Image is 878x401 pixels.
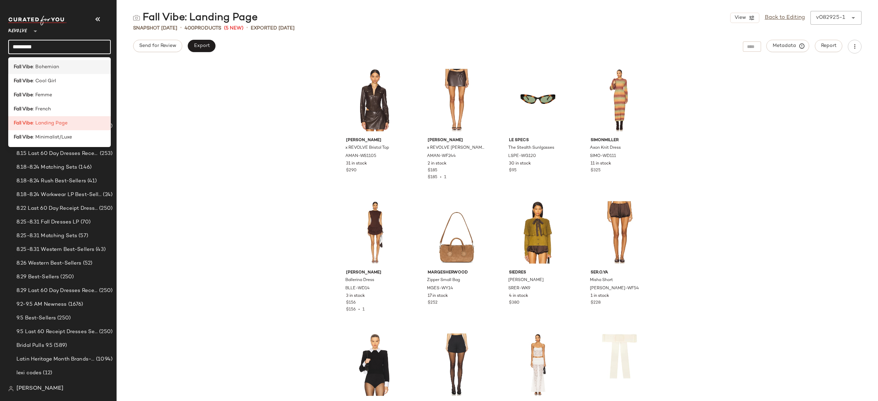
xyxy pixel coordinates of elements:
span: [PERSON_NAME] [346,270,404,276]
span: SER.O.YA [591,270,649,276]
span: : Landing Page [33,120,68,127]
span: 8.15 Last 60 Day Dresses Receipt [16,150,98,158]
b: Fall Vibe [14,106,33,113]
button: View [730,13,759,23]
b: Fall Vibe [14,92,33,99]
span: Metadata [772,43,804,49]
img: LAGR-WK148_V1.jpg [341,330,410,399]
span: (146) [77,163,92,171]
span: (41) [86,177,97,185]
span: (253) [98,150,112,158]
span: (250) [59,273,74,281]
span: 9.5 Last 60 Receipt Dresses Selling [16,328,98,336]
span: 8.26 Western Best-Sellers [16,259,82,267]
b: Fall Vibe [14,134,33,141]
span: (5 New) [224,25,244,32]
span: 8.25-8.31 Fall Dresses LP [16,218,79,226]
span: 4 in stock [509,293,528,299]
span: 8.29 Best-Sellers [16,273,59,281]
p: Exported [DATE] [251,25,295,32]
div: v082925-1 [816,14,845,22]
span: 17 in stock [428,293,448,299]
span: : Cool Girl [33,77,56,85]
span: 400 [185,26,194,31]
span: Latin Heritage Month Brands- DO NOT DELETE [16,355,95,363]
span: (70) [79,218,91,226]
div: Fall Vibe: Landing Page [133,11,258,25]
a: Back to Editing [765,14,805,22]
b: Fall Vibe [14,120,33,127]
span: : Bohemian [33,63,59,71]
span: $156 [346,300,356,306]
span: : Femme [33,92,52,99]
span: 8.25-8.31 Matching Sets [16,232,77,240]
span: $185 [428,168,437,174]
span: 8.18-8.24 Rush Best-Sellers [16,177,86,185]
img: cfy_white_logo.C9jOOHJF.svg [8,16,67,25]
img: LOVF-WF533_V1.jpg [422,330,491,399]
span: View [734,15,746,21]
span: (57) [77,232,88,240]
span: (1094) [95,355,112,363]
img: SIMO-WD111_V1.jpg [585,65,654,135]
span: (589) [52,342,67,350]
span: [PERSON_NAME] [508,277,544,283]
span: BLLE-WD14 [345,285,370,292]
img: SPDW-WD2910_V1.jpg [503,330,572,399]
span: Revolve [8,23,27,36]
span: Axon Knit Dress [590,145,621,151]
span: MARGESHERWOOD [428,270,486,276]
img: SRER-WK9_V1.jpg [503,198,572,267]
span: [PERSON_NAME]-WF54 [590,285,639,292]
span: [PERSON_NAME] [16,385,63,393]
span: : Minimalist/Luxe [33,134,72,141]
span: 9.2-9.5 AM Newness [16,301,67,308]
span: AMAN-WF244 [427,153,456,159]
span: • [246,24,248,32]
button: Metadata [767,40,809,52]
span: 30 in stock [509,161,531,167]
img: LSPE-WG120_V1.jpg [503,65,572,135]
span: • [180,24,182,32]
button: Report [815,40,842,52]
span: LSPE-WG120 [508,153,536,159]
span: (24) [102,191,112,199]
span: $380 [509,300,520,306]
span: $290 [346,168,357,174]
b: Fall Vibe [14,63,33,71]
span: [PERSON_NAME] [346,137,404,144]
span: 11 in stock [591,161,611,167]
span: (52) [82,259,93,267]
span: 8.18-8.24 Workwear LP Best-Sellers [16,191,102,199]
span: (250) [98,328,112,336]
img: svg%3e [133,14,140,21]
span: • [356,307,363,312]
span: SIEDRES [509,270,567,276]
span: Send for Review [139,43,176,49]
span: Zipper Small Bag [427,277,460,283]
span: $95 [509,168,517,174]
span: $228 [591,300,601,306]
span: $185 [428,175,437,180]
span: Le Specs [509,137,567,144]
button: Export [188,40,215,52]
span: SRER-WK9 [508,285,530,292]
span: (43) [94,246,106,254]
span: 8.18-8.24 Matching Sets [16,163,77,171]
span: 8.25-8.31 Western Best-Sellers [16,246,94,254]
span: : French [33,106,51,113]
span: 8.29 Last 60 Day Dresses Receipts [16,287,98,295]
span: (250) [98,287,112,295]
img: AMAN-WF244_V1.jpg [422,65,491,135]
span: SIMONMILLER [591,137,649,144]
span: x REVOLVE Bristol Top [345,145,389,151]
span: 9.5 Best-Sellers [16,314,56,322]
span: 1 [363,307,365,312]
b: Fall Vibe [14,77,33,85]
span: AMAN-WS1105 [345,153,376,159]
span: 1 [444,175,446,180]
img: AMAN-WS1105_V1.jpg [341,65,410,135]
span: 31 in stock [346,161,367,167]
img: svg%3e [8,386,14,391]
span: lexi codes [16,369,41,377]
